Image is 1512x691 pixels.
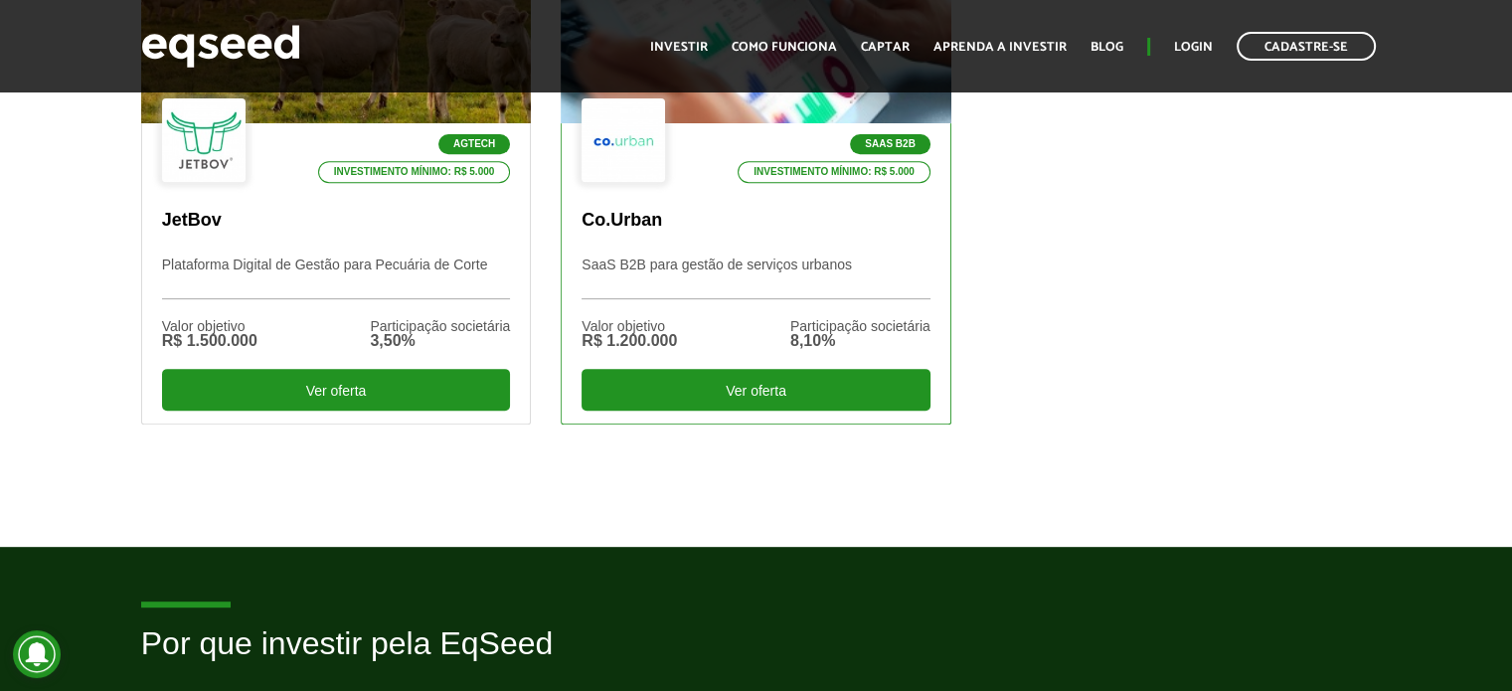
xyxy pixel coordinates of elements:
a: Como funciona [732,41,837,54]
p: Investimento mínimo: R$ 5.000 [738,161,930,183]
p: SaaS B2B para gestão de serviços urbanos [582,257,930,299]
a: Captar [861,41,910,54]
a: Login [1174,41,1213,54]
a: Aprenda a investir [933,41,1067,54]
p: SaaS B2B [850,134,930,154]
p: Plataforma Digital de Gestão para Pecuária de Corte [162,257,511,299]
div: Participação societária [790,319,930,333]
h2: Por que investir pela EqSeed [141,626,1372,691]
p: JetBov [162,210,511,232]
a: Cadastre-se [1237,32,1376,61]
div: 3,50% [370,333,510,349]
p: Investimento mínimo: R$ 5.000 [318,161,511,183]
img: EqSeed [141,20,300,73]
div: Participação societária [370,319,510,333]
a: Blog [1091,41,1123,54]
div: Ver oferta [582,369,930,411]
a: Investir [650,41,708,54]
div: Ver oferta [162,369,511,411]
div: Valor objetivo [162,319,257,333]
div: R$ 1.200.000 [582,333,677,349]
p: Agtech [438,134,510,154]
div: Valor objetivo [582,319,677,333]
p: Co.Urban [582,210,930,232]
div: R$ 1.500.000 [162,333,257,349]
div: 8,10% [790,333,930,349]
